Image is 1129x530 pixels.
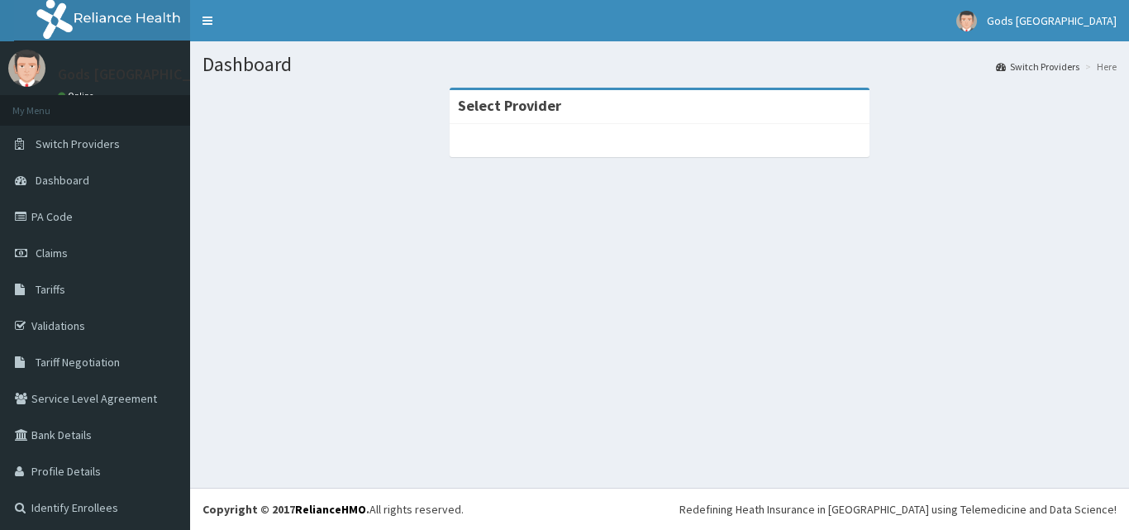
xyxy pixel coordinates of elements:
p: Gods [GEOGRAPHIC_DATA] [58,67,230,82]
a: Online [58,90,98,102]
span: Gods [GEOGRAPHIC_DATA] [987,13,1117,28]
span: Claims [36,246,68,260]
span: Tariff Negotiation [36,355,120,370]
span: Switch Providers [36,136,120,151]
strong: Copyright © 2017 . [202,502,369,517]
a: RelianceHMO [295,502,366,517]
h1: Dashboard [202,54,1117,75]
span: Dashboard [36,173,89,188]
strong: Select Provider [458,96,561,115]
img: User Image [8,50,45,87]
span: Tariffs [36,282,65,297]
li: Here [1081,60,1117,74]
img: User Image [956,11,977,31]
footer: All rights reserved. [190,488,1129,530]
a: Switch Providers [996,60,1079,74]
div: Redefining Heath Insurance in [GEOGRAPHIC_DATA] using Telemedicine and Data Science! [679,501,1117,518]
